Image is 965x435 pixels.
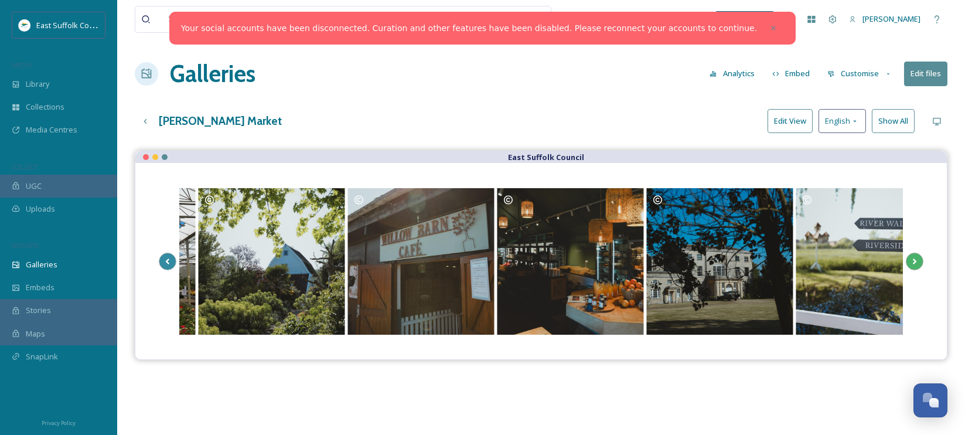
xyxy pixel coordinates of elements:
a: Analytics [704,62,766,85]
span: East Suffolk Council [36,19,105,30]
span: English [825,115,850,127]
button: Customise [821,62,898,85]
strong: East Suffolk Council [509,152,585,162]
img: ESC%20Logo.png [19,19,30,31]
button: Edit files [904,62,947,86]
a: Your social accounts have been disconnected. Curation and other features have been disabled. Plea... [181,22,757,35]
span: Privacy Policy [42,419,76,427]
a: Privacy Policy [42,415,76,429]
span: Collections [26,101,64,113]
button: Analytics [704,62,761,85]
button: Open Chat [913,383,947,417]
span: Media Centres [26,124,77,135]
button: Embed [766,62,816,85]
span: UGC [26,181,42,192]
span: [PERSON_NAME] [862,13,920,24]
span: MEDIA [12,60,32,69]
a: View all files [476,8,545,30]
button: Edit View [768,109,813,133]
span: WIDGETS [12,241,39,250]
a: [PERSON_NAME] [843,8,926,30]
a: Galleries [170,56,255,91]
h3: [PERSON_NAME] Market [159,113,282,130]
button: Show All [872,109,915,133]
span: Embeds [26,282,54,293]
span: Maps [26,328,45,339]
span: Galleries [26,259,57,270]
span: Stories [26,305,51,316]
span: SnapLink [26,351,58,362]
span: COLLECT [12,162,37,171]
input: Search your library [162,6,455,32]
a: What's New [715,11,774,28]
span: Library [26,79,49,90]
span: Uploads [26,203,55,215]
